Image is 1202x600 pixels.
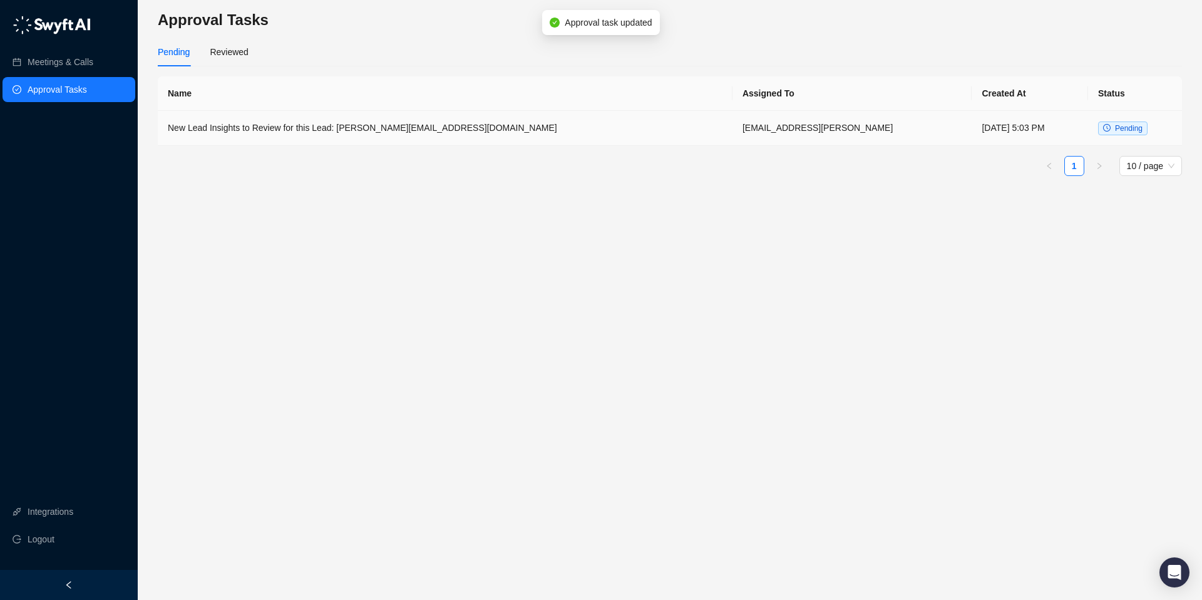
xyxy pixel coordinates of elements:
[1103,124,1111,132] span: clock-circle
[28,527,54,552] span: Logout
[28,77,87,102] a: Approval Tasks
[158,10,1182,30] h3: Approval Tasks
[158,76,732,111] th: Name
[1127,157,1174,175] span: 10 / page
[28,49,93,75] a: Meetings & Calls
[64,581,73,589] span: left
[1159,557,1189,587] div: Open Intercom Messenger
[732,111,972,146] td: [EMAIL_ADDRESS][PERSON_NAME]
[565,16,652,29] span: Approval task updated
[1115,124,1143,133] span: Pending
[550,18,560,28] span: check-circle
[732,76,972,111] th: Assigned To
[972,76,1088,111] th: Created At
[1088,76,1182,111] th: Status
[1089,156,1109,176] button: right
[1039,156,1059,176] li: Previous Page
[28,499,73,524] a: Integrations
[13,16,91,34] img: logo-05li4sbe.png
[210,45,248,59] div: Reviewed
[1089,156,1109,176] li: Next Page
[1039,156,1059,176] button: left
[13,535,21,544] span: logout
[158,45,190,59] div: Pending
[158,111,732,146] td: New Lead Insights to Review for this Lead: [PERSON_NAME][EMAIL_ADDRESS][DOMAIN_NAME]
[1045,162,1053,170] span: left
[972,111,1088,146] td: [DATE] 5:03 PM
[1065,157,1084,175] a: 1
[1096,162,1103,170] span: right
[1064,156,1084,176] li: 1
[1119,156,1182,176] div: Page Size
